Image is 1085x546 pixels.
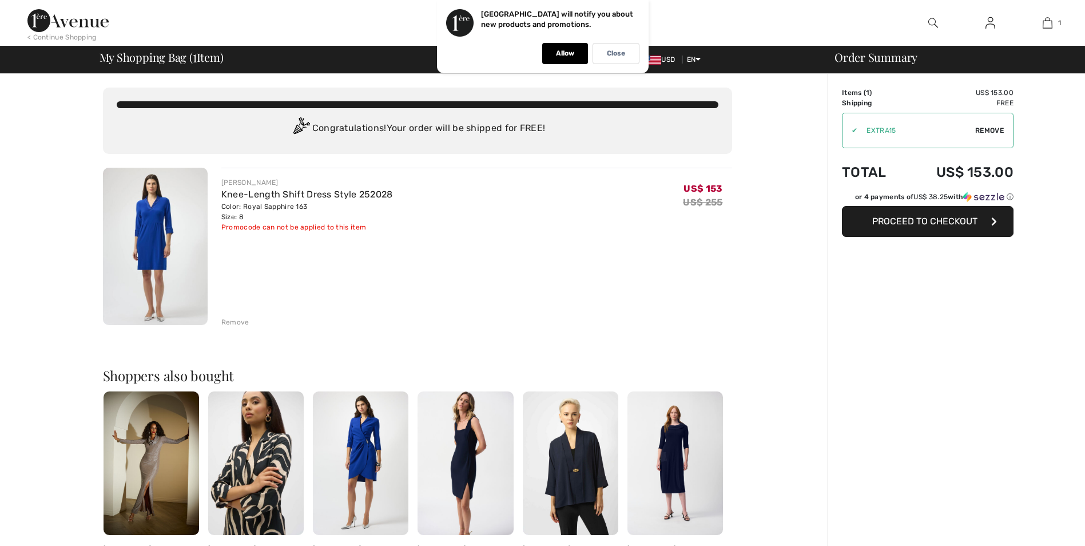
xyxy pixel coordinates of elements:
div: Promocode can not be applied to this item [221,222,393,232]
div: Congratulations! Your order will be shipped for FREE! [117,117,718,140]
span: US$ 153 [683,183,722,194]
img: 1ère Avenue [27,9,109,32]
img: My Info [985,16,995,30]
td: Items ( ) [842,88,904,98]
img: Knee-Length Shift Dress Style 252028 [103,168,208,325]
td: Shipping [842,98,904,108]
img: US Dollar [643,56,661,65]
div: Color: Royal Sapphire 163 Size: 8 [221,201,393,222]
img: Relaxed Fit Button Shirt Style 251101 [523,391,618,535]
p: Close [607,49,625,58]
img: Formal Blazer with Buttons Style 252152 [208,391,304,535]
td: US$ 153.00 [904,88,1014,98]
div: [PERSON_NAME] [221,177,393,188]
div: Order Summary [821,52,1078,63]
div: ✔ [842,125,857,136]
a: Knee-Length Shift Dress Style 252028 [221,189,393,200]
input: Promo code [857,113,975,148]
span: Remove [975,125,1004,136]
img: My Bag [1043,16,1052,30]
p: Allow [556,49,574,58]
img: Congratulation2.svg [289,117,312,140]
td: Free [904,98,1014,108]
img: Midi Shift Dress with Pockets Style 251198 [627,391,723,535]
td: Total [842,153,904,192]
span: 1 [1058,18,1061,28]
span: Proceed to Checkout [872,216,977,227]
s: US$ 255 [683,197,722,208]
img: search the website [928,16,938,30]
span: US$ 38.25 [913,193,948,201]
button: Proceed to Checkout [842,206,1014,237]
div: or 4 payments of with [855,192,1014,202]
span: My Shopping Bag ( Item) [100,52,224,63]
img: Knee-Length Wrap Dress Style 253131 [313,391,408,535]
img: Sheath Knee-Length Dress Style 251075 [418,391,513,535]
td: US$ 153.00 [904,153,1014,192]
div: < Continue Shopping [27,32,97,42]
span: 1 [866,89,869,97]
div: Remove [221,317,249,327]
img: Bodycon Maxi Dress with Slit Style 253787 [104,391,199,535]
a: Sign In [976,16,1004,30]
span: EN [687,56,701,64]
a: 1 [1019,16,1075,30]
span: 1 [193,49,197,64]
h2: Shoppers also bought [103,369,732,382]
img: Sezzle [963,192,1004,202]
div: or 4 payments ofUS$ 38.25withSezzle Click to learn more about Sezzle [842,192,1014,206]
span: USD [643,56,679,64]
p: [GEOGRAPHIC_DATA] will notify you about new products and promotions. [481,10,633,29]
